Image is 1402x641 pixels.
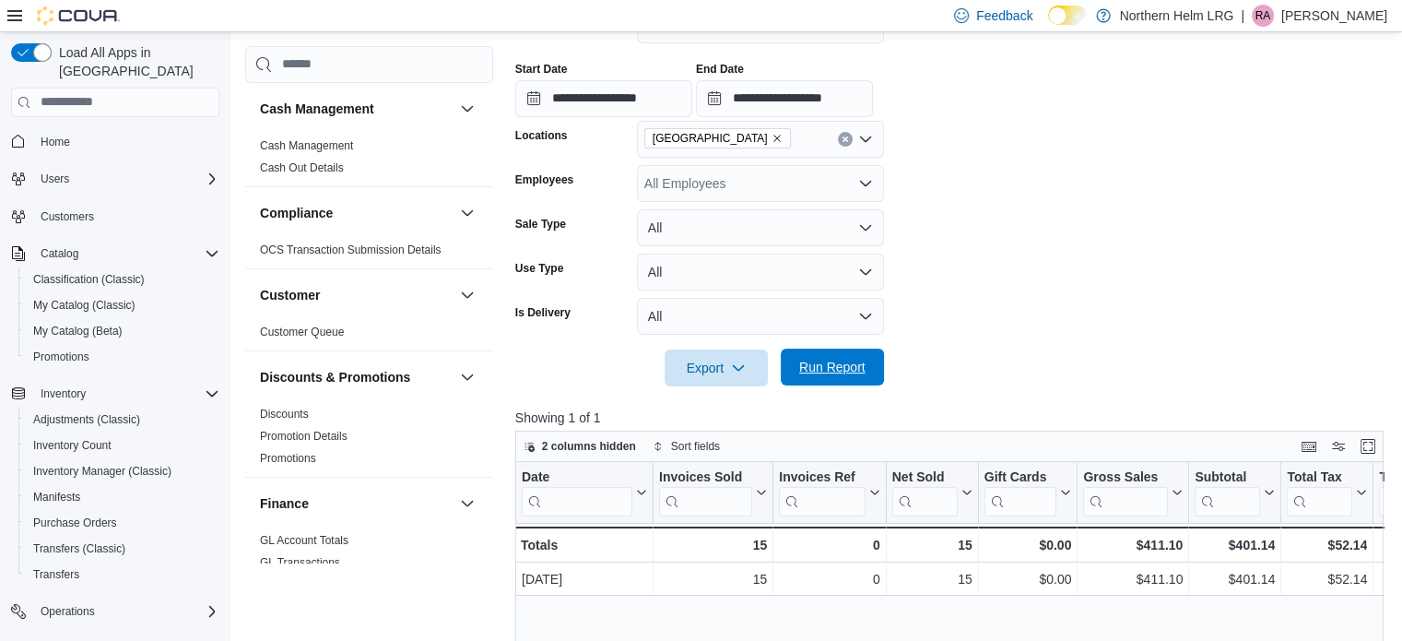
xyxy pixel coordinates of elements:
[515,261,563,276] label: Use Type
[515,128,568,143] label: Locations
[26,460,179,482] a: Inventory Manager (Classic)
[18,407,227,433] button: Adjustments (Classic)
[26,538,219,560] span: Transfers (Classic)
[33,383,219,405] span: Inventory
[260,243,442,257] span: OCS Transaction Submission Details
[1327,435,1349,457] button: Display options
[33,412,140,427] span: Adjustments (Classic)
[33,600,219,623] span: Operations
[1083,469,1183,516] button: Gross Sales
[976,6,1032,25] span: Feedback
[18,536,227,562] button: Transfers (Classic)
[26,434,119,457] a: Inventory Count
[18,433,227,458] button: Inventory Count
[984,469,1056,486] div: Gift Cards
[33,130,219,153] span: Home
[33,324,123,338] span: My Catalog (Beta)
[1287,469,1367,516] button: Total Tax
[18,484,227,510] button: Manifests
[52,43,219,80] span: Load All Apps in [GEOGRAPHIC_DATA]
[18,458,227,484] button: Inventory Manager (Classic)
[779,469,865,516] div: Invoices Ref
[522,469,632,516] div: Date
[18,267,227,292] button: Classification (Classic)
[26,409,219,431] span: Adjustments (Classic)
[659,568,767,590] div: 15
[260,451,316,466] span: Promotions
[260,407,309,421] span: Discounts
[515,409,1393,427] p: Showing 1 of 1
[260,160,344,175] span: Cash Out Details
[260,368,410,386] h3: Discounts & Promotions
[1287,534,1367,556] div: $52.14
[515,172,573,187] label: Employees
[456,366,478,388] button: Discounts & Promotions
[671,439,720,454] span: Sort fields
[1048,6,1087,25] input: Dark Mode
[1048,25,1049,26] span: Dark Mode
[33,243,219,265] span: Catalog
[260,286,453,304] button: Customer
[260,430,348,443] a: Promotion Details
[637,298,884,335] button: All
[33,350,89,364] span: Promotions
[41,172,69,186] span: Users
[653,129,768,148] span: [GEOGRAPHIC_DATA]
[1255,5,1271,27] span: RA
[665,350,768,386] button: Export
[260,408,309,421] a: Discounts
[245,529,493,581] div: Finance
[984,469,1071,516] button: Gift Cards
[779,534,879,556] div: 0
[779,469,865,486] div: Invoices Ref
[260,161,344,174] a: Cash Out Details
[260,100,453,118] button: Cash Management
[1252,5,1274,27] div: Rhiannon Adams
[33,438,112,453] span: Inventory Count
[659,469,752,486] div: Invoices Sold
[516,435,643,457] button: 2 columns hidden
[41,386,86,401] span: Inventory
[645,435,727,457] button: Sort fields
[26,486,88,508] a: Manifests
[515,305,571,320] label: Is Delivery
[456,202,478,224] button: Compliance
[4,203,227,230] button: Customers
[522,469,647,516] button: Date
[26,434,219,457] span: Inventory Count
[1357,435,1379,457] button: Enter fullscreen
[245,135,493,186] div: Cash Management
[659,469,767,516] button: Invoices Sold
[1083,534,1183,556] div: $411.10
[33,490,80,504] span: Manifests
[245,321,493,350] div: Customer
[33,383,93,405] button: Inventory
[26,346,219,368] span: Promotions
[33,272,145,287] span: Classification (Classic)
[891,534,972,556] div: 15
[1120,5,1234,27] p: Northern Helm LRG
[799,358,866,376] span: Run Report
[1083,469,1168,486] div: Gross Sales
[637,209,884,246] button: All
[41,246,78,261] span: Catalog
[33,541,125,556] span: Transfers (Classic)
[33,168,77,190] button: Users
[4,128,227,155] button: Home
[18,318,227,344] button: My Catalog (Beta)
[260,429,348,444] span: Promotion Details
[26,512,124,534] a: Purchase Orders
[260,534,348,547] a: GL Account Totals
[637,254,884,291] button: All
[41,209,94,224] span: Customers
[18,562,227,588] button: Transfers
[18,344,227,370] button: Promotions
[772,133,783,144] button: Remove Bowmanville from selection in this group
[37,6,120,25] img: Cova
[26,320,219,342] span: My Catalog (Beta)
[26,346,97,368] a: Promotions
[26,538,133,560] a: Transfers (Classic)
[41,604,95,619] span: Operations
[26,512,219,534] span: Purchase Orders
[521,534,647,556] div: Totals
